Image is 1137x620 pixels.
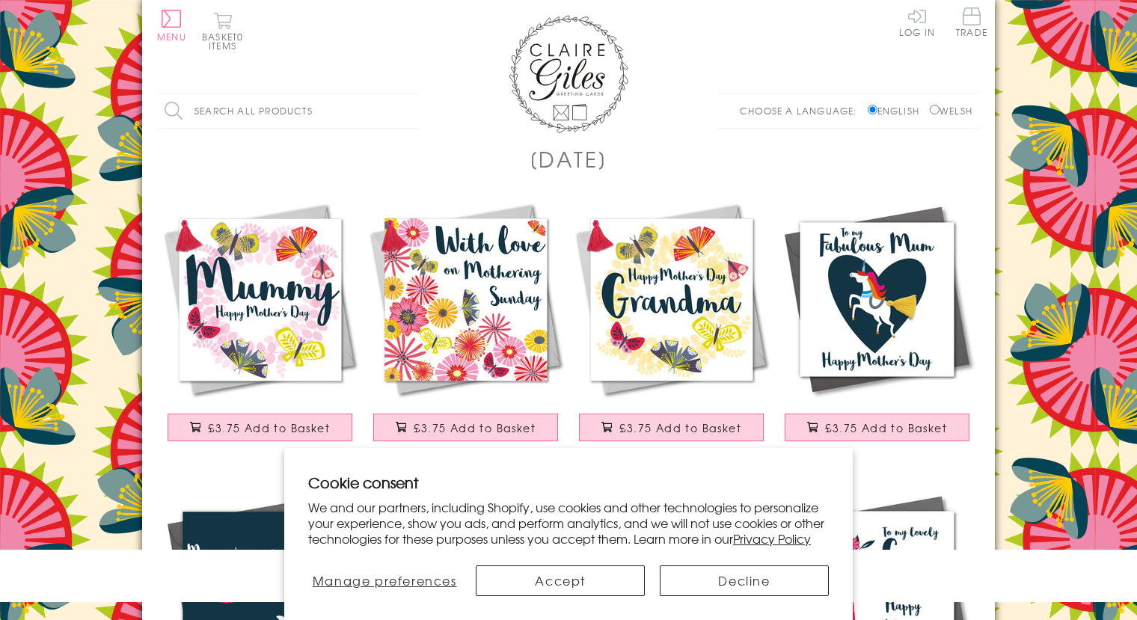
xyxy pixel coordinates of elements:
[956,7,987,37] span: Trade
[404,94,419,128] input: Search
[157,94,419,128] input: Search all products
[956,7,987,40] a: Trade
[209,30,243,52] span: 0 items
[825,420,947,435] span: £3.75 Add to Basket
[930,105,940,114] input: Welsh
[660,565,829,596] button: Decline
[168,414,353,441] button: £3.75 Add to Basket
[930,104,972,117] label: Welsh
[733,530,811,547] a: Privacy Policy
[313,571,457,589] span: Manage preferences
[373,414,559,441] button: £3.75 Add to Basket
[208,420,330,435] span: £3.75 Add to Basket
[899,7,935,37] a: Log In
[774,197,980,456] a: Mother's Day Card, Unicorn, Fabulous Mum, Embellished with a colourful tassel £3.75 Add to Basket
[414,420,536,435] span: £3.75 Add to Basket
[157,30,186,43] span: Menu
[476,565,645,596] button: Accept
[619,420,741,435] span: £3.75 Add to Basket
[308,500,829,546] p: We and our partners, including Shopify, use cookies and other technologies to personalize your ex...
[363,197,568,402] img: Mother's Day Card, Tumbling Flowers, Mothering Sunday, Embellished with a tassel
[774,197,980,402] img: Mother's Day Card, Unicorn, Fabulous Mum, Embellished with a colourful tassel
[308,472,829,493] h2: Cookie consent
[202,12,243,50] button: Basket0 items
[740,104,865,117] p: Choose a language:
[363,197,568,456] a: Mother's Day Card, Tumbling Flowers, Mothering Sunday, Embellished with a tassel £3.75 Add to Basket
[785,414,970,441] button: £3.75 Add to Basket
[530,144,608,174] h1: [DATE]
[308,565,461,596] button: Manage preferences
[568,197,774,456] a: Mother's Day Card, Butterfly Wreath, Grandma, Embellished with a tassel £3.75 Add to Basket
[568,197,774,402] img: Mother's Day Card, Butterfly Wreath, Grandma, Embellished with a tassel
[579,414,764,441] button: £3.75 Add to Basket
[868,104,927,117] label: English
[157,197,363,456] a: Mother's Day Card, Butterfly Wreath, Mummy, Embellished with a colourful tassel £3.75 Add to Basket
[157,10,186,41] button: Menu
[157,197,363,402] img: Mother's Day Card, Butterfly Wreath, Mummy, Embellished with a colourful tassel
[868,105,877,114] input: English
[509,15,628,133] img: Claire Giles Greetings Cards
